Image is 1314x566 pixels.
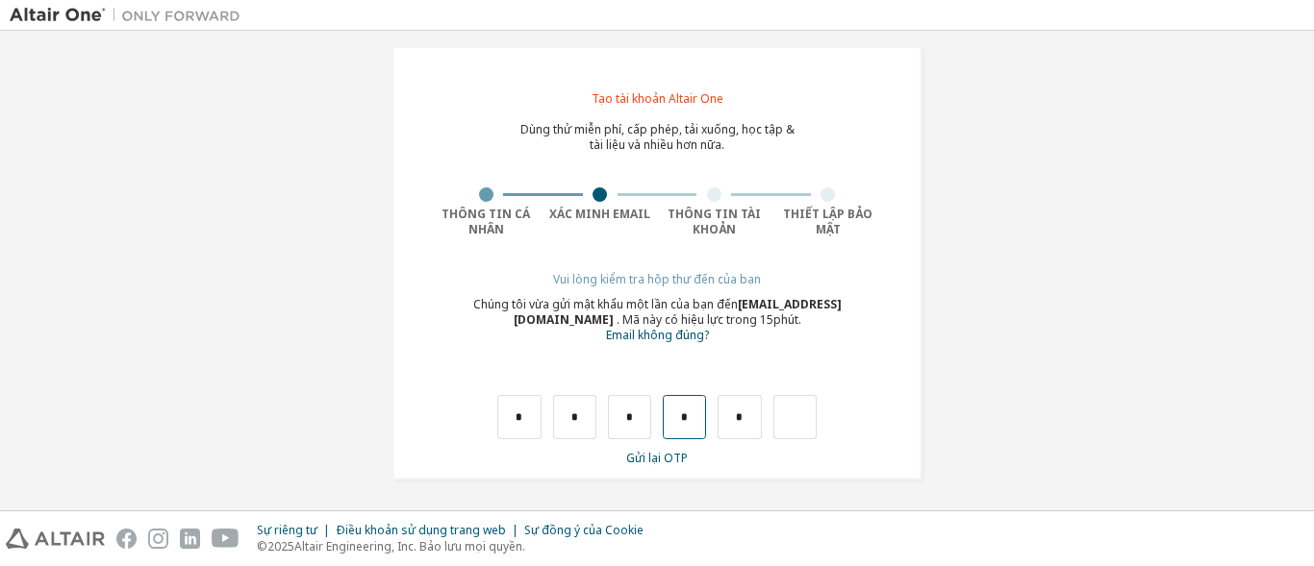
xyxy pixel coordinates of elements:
font: Vui lòng kiểm tra hộp thư đến của bạn [553,271,761,287]
font: phút. [773,311,801,328]
font: Xác minh Email [549,206,650,222]
img: facebook.svg [116,529,137,549]
font: Dùng thử miễn phí, cấp phép, tải xuống, học tập & [520,121,795,137]
font: [EMAIL_ADDRESS][DOMAIN_NAME] [514,296,842,328]
font: Sự riêng tư [257,522,317,538]
font: Thông tin cá nhân [442,206,530,237]
font: Altair Engineering, Inc. Bảo lưu mọi quyền. [294,538,525,554]
font: Chúng tôi vừa gửi mật khẩu một lần của bạn đến [473,296,738,312]
img: youtube.svg [212,529,240,549]
font: Sự đồng ý của Cookie [524,522,644,538]
a: Quay lại mẫu đăng ký [606,330,709,342]
img: linkedin.svg [180,529,200,549]
font: Email không đúng? [606,327,709,343]
img: altair_logo.svg [6,529,105,549]
font: . Mã này có hiệu lực trong [617,311,757,328]
font: 15 [760,311,773,328]
font: © [257,538,267,554]
font: Thông tin tài khoản [668,206,761,237]
font: Điều khoản sử dụng trang web [336,522,506,538]
font: Thiết lập bảo mật [783,206,872,237]
font: Gửi lại OTP [626,450,688,466]
img: instagram.svg [148,529,168,549]
font: 2025 [267,538,294,554]
img: Altair One [10,6,250,25]
font: Tạo tài khoản Altair One [592,90,723,107]
font: tài liệu và nhiều hơn nữa. [590,136,724,153]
